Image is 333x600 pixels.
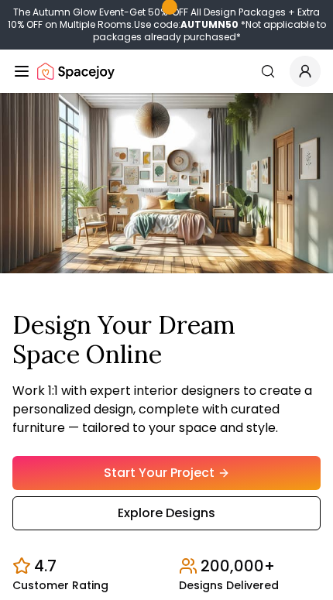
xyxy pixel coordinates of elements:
small: Designs Delivered [179,580,279,591]
div: Design stats [12,543,321,591]
a: Explore Designs [12,496,321,530]
a: Start Your Project [12,456,321,490]
p: Work 1:1 with expert interior designers to create a personalized design, complete with curated fu... [12,382,321,437]
span: Use code: [134,18,239,31]
b: AUTUMN50 [180,18,239,31]
p: 4.7 [34,555,57,577]
img: Spacejoy Logo [37,56,115,87]
span: *Not applicable to packages already purchased* [93,18,326,43]
small: Customer Rating [12,580,108,591]
div: The Autumn Glow Event-Get 50% OFF All Design Packages + Extra 10% OFF on Multiple Rooms. [6,6,327,43]
p: 200,000+ [201,555,275,577]
a: Spacejoy [37,56,115,87]
nav: Global [12,50,321,93]
h1: Design Your Dream Space Online [12,310,321,370]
